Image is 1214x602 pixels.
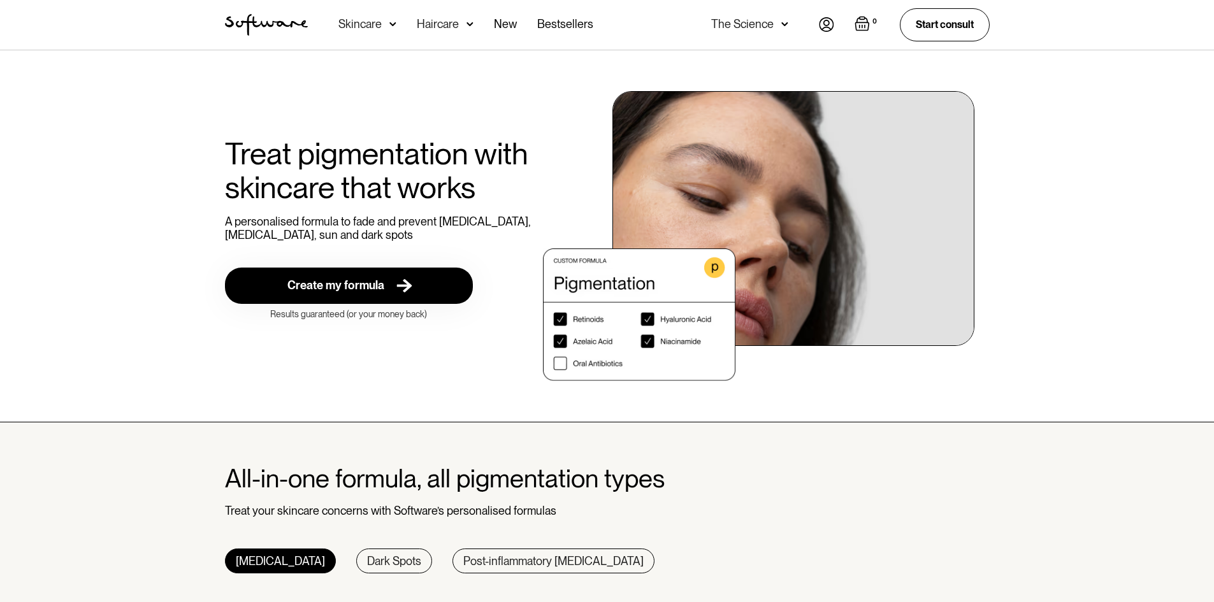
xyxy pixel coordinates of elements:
[338,18,382,31] div: Skincare
[287,278,384,293] div: Create my formula
[711,18,774,31] div: The Science
[463,554,644,568] div: Post-inflammatory [MEDICAL_DATA]
[417,18,459,31] div: Haircare
[236,554,325,568] div: [MEDICAL_DATA]
[781,18,788,31] img: arrow down
[225,14,308,36] a: home
[855,16,879,34] a: Open empty cart
[225,215,538,242] p: A personalised formula to fade and prevent [MEDICAL_DATA], [MEDICAL_DATA], sun and dark spots
[225,504,990,518] div: Treat your skincare concerns with Software’s personalised formulas
[225,137,538,204] h1: Treat pigmentation with skincare that works
[466,18,473,31] img: arrow down
[225,309,473,320] div: Results guaranteed (or your money back)
[225,268,473,304] a: Create my formula
[900,8,990,41] a: Start consult
[389,18,396,31] img: arrow down
[225,14,308,36] img: Software Logo
[367,554,421,568] div: Dark Spots
[225,463,990,494] h1: All-in-one formula, all pigmentation types
[870,16,879,27] div: 0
